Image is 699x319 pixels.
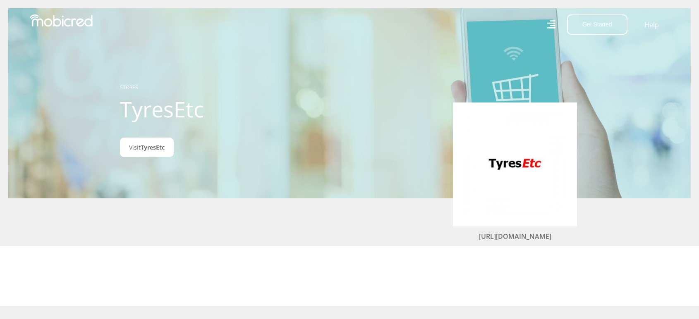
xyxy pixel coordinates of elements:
img: Mobicred [30,14,93,27]
a: Help [644,19,659,30]
a: STORES [120,84,138,91]
button: Get Started [567,14,627,35]
span: TyresEtc [141,143,165,151]
h1: TyresEtc [120,96,304,122]
a: VisitTyresEtc [120,138,174,157]
img: TyresEtc [465,115,565,214]
a: [URL][DOMAIN_NAME] [479,232,551,241]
